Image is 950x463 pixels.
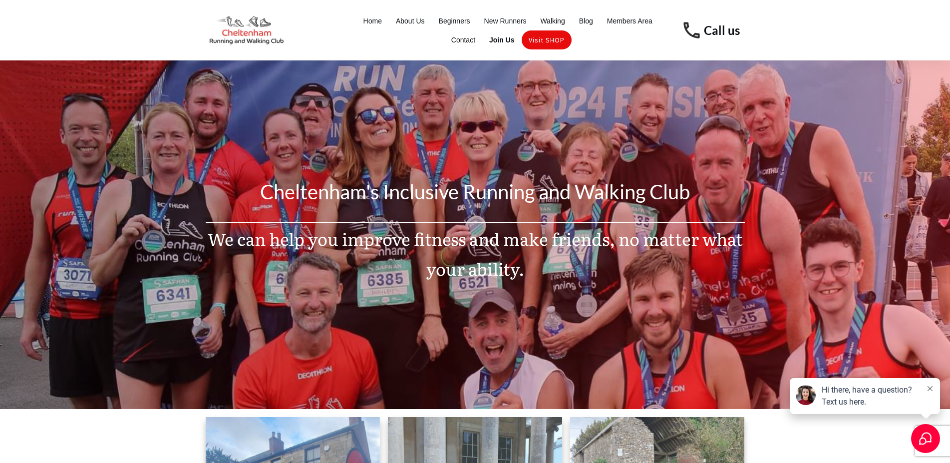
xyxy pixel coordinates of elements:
[396,14,425,28] a: About Us
[206,14,288,46] img: Cheltenham Running and Walking Club Logo
[489,33,515,47] a: Join Us
[484,14,527,28] a: New Runners
[529,33,565,47] a: Visit SHOP
[206,224,744,295] p: We can help you improve fitness and make friends, no matter what your ability.
[704,23,740,37] a: Call us
[451,33,475,47] a: Contact
[579,14,593,28] a: Blog
[540,14,565,28] a: Walking
[363,14,382,28] a: Home
[607,14,652,28] a: Members Area
[206,174,744,221] p: Cheltenham's Inclusive Running and Walking Club
[439,14,470,28] a: Beginners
